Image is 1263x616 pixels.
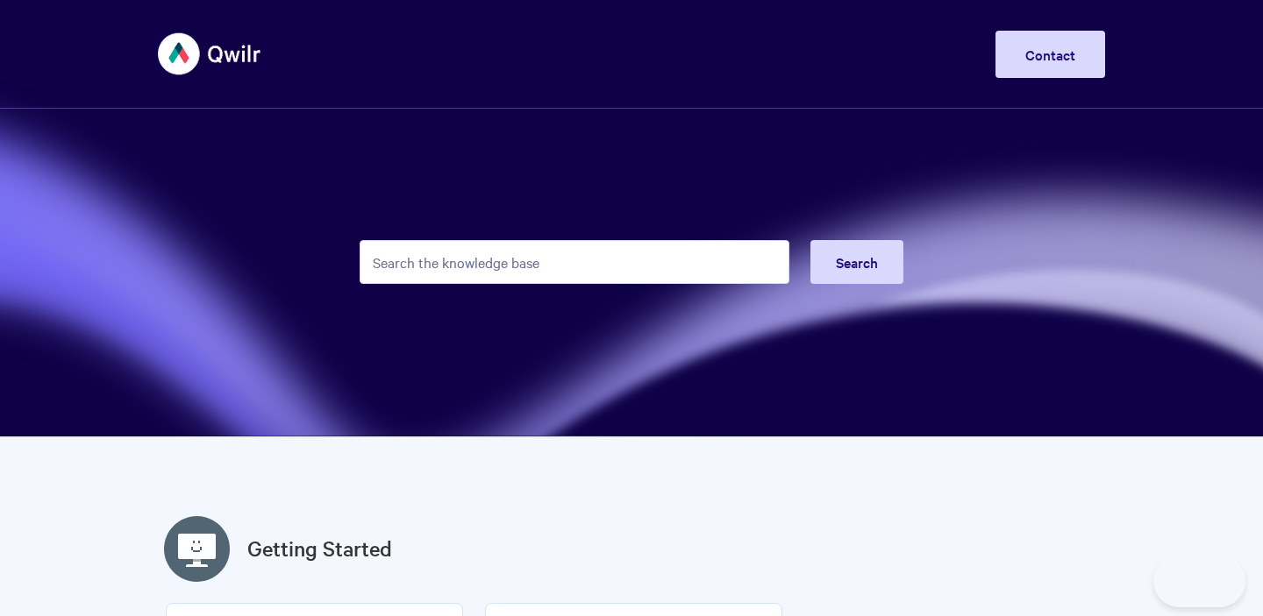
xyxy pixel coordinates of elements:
[158,21,262,87] img: Qwilr Help Center
[247,533,392,564] a: Getting Started
[995,31,1105,78] a: Contact
[810,240,903,284] button: Search
[1153,555,1245,607] iframe: Toggle Customer Support
[836,252,878,272] span: Search
[360,240,789,284] input: Search the knowledge base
